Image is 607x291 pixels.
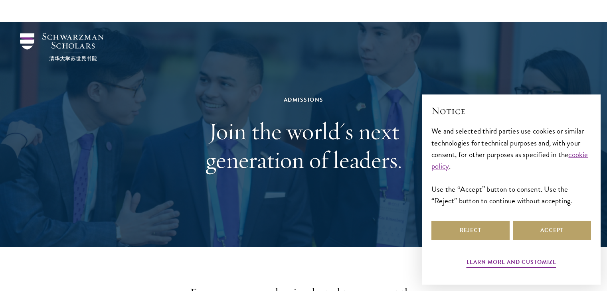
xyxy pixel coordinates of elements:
[467,257,556,269] button: Learn more and customize
[166,95,441,105] div: Admissions
[431,149,588,172] a: cookie policy
[431,221,510,240] button: Reject
[20,33,104,61] img: Schwarzman Scholars
[513,221,591,240] button: Accept
[431,104,591,118] h2: Notice
[166,117,441,174] h1: Join the world's next generation of leaders.
[431,125,591,206] div: We and selected third parties use cookies or similar technologies for technical purposes and, wit...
